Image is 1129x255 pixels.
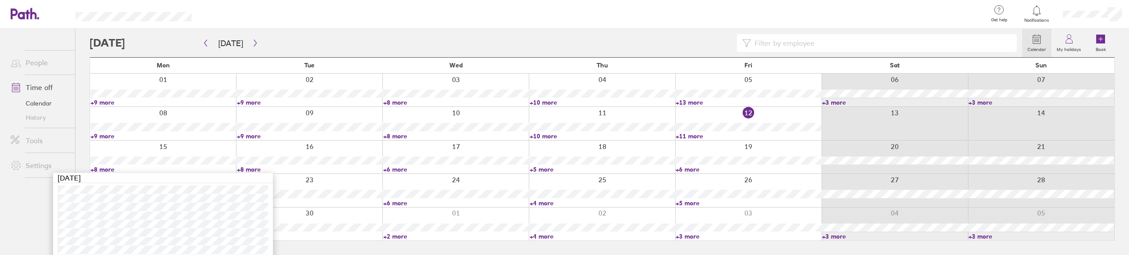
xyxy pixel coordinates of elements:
a: +6 more [383,165,529,173]
a: +9 more [237,132,382,140]
a: +10 more [530,98,675,106]
a: Book [1086,29,1115,57]
a: +1 more [237,232,382,240]
a: Calendar [4,96,75,110]
a: +8 more [237,165,382,173]
a: +6 more [676,165,821,173]
a: +3 more [968,232,1114,240]
a: +9 more [90,132,236,140]
label: Calendar [1022,44,1051,52]
button: [DATE] [211,36,250,51]
a: +4 more [530,232,675,240]
a: +3 more [968,98,1114,106]
a: Notifications [1023,4,1051,23]
span: Get help [985,17,1014,23]
a: Tools [4,132,75,149]
a: +3 more [822,232,968,240]
a: Calendar [1022,29,1051,57]
a: +3 more [822,98,968,106]
a: +5 more [237,199,382,207]
a: Settings [4,157,75,174]
span: Mon [157,62,170,69]
span: Tue [304,62,315,69]
input: Filter by employee [751,35,1011,51]
a: +3 more [676,232,821,240]
a: +9 more [237,98,382,106]
a: +11 more [676,132,821,140]
a: +9 more [90,98,236,106]
a: +8 more [90,165,236,173]
label: Book [1090,44,1111,52]
a: Time off [4,78,75,96]
span: Sun [1035,62,1047,69]
a: +8 more [383,98,529,106]
a: +5 more [530,165,675,173]
div: [DATE] [53,173,273,183]
span: Fri [744,62,752,69]
a: +4 more [530,199,675,207]
a: +5 more [676,199,821,207]
a: People [4,54,75,71]
a: +2 more [383,232,529,240]
a: +13 more [676,98,821,106]
span: Wed [449,62,463,69]
a: +8 more [383,132,529,140]
span: Thu [597,62,608,69]
span: Sat [890,62,900,69]
a: History [4,110,75,125]
a: +10 more [530,132,675,140]
span: Notifications [1023,18,1051,23]
a: +6 more [383,199,529,207]
a: My holidays [1051,29,1086,57]
label: My holidays [1051,44,1086,52]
